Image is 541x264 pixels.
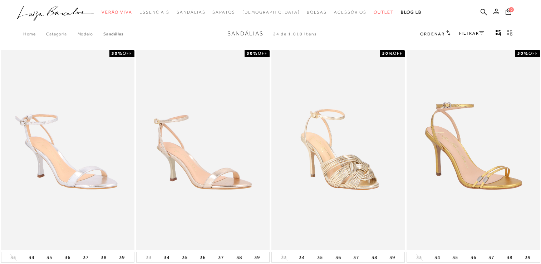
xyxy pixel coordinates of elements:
[242,6,300,19] a: noSubCategoriesText
[234,252,244,262] button: 38
[137,51,269,249] img: SANDÁLIA DE TIRAS FINAS METALIZADA DOURADA E SALTO ALTO FINO
[272,51,404,249] img: SANDÁLIA SALTO ALTO MULTITIRAS ROLOTÊ DOURADO
[528,51,538,56] span: OFF
[374,6,394,19] a: categoryNavScreenReaderText
[102,10,132,15] span: Verão Viva
[227,30,264,37] span: Sandálias
[420,31,444,36] span: Ordenar
[212,6,235,19] a: categoryNavScreenReaderText
[272,51,404,249] a: SANDÁLIA SALTO ALTO MULTITIRAS ROLOTÊ DOURADO SANDÁLIA SALTO ALTO MULTITIRAS ROLOTÊ DOURADO
[117,252,127,262] button: 39
[162,252,172,262] button: 34
[505,29,515,39] button: gridText6Desc
[387,252,397,262] button: 39
[407,51,539,249] a: SANDÁLIA DE TIRAS ULTRA FINAS EM COURO DOURADO DE SALTO ALTO FINO SANDÁLIA DE TIRAS ULTRA FINAS E...
[307,10,327,15] span: Bolsas
[252,252,262,262] button: 39
[459,31,484,36] a: FILTRAR
[123,51,132,56] span: OFF
[374,10,394,15] span: Outlet
[247,51,258,56] strong: 30%
[307,6,327,19] a: categoryNavScreenReaderText
[180,252,190,262] button: 35
[468,252,478,262] button: 36
[493,29,503,39] button: Mostrar 4 produtos por linha
[139,6,169,19] a: categoryNavScreenReaderText
[334,6,367,19] a: categoryNavScreenReaderText
[273,31,318,36] span: 24 de 1.010 itens
[102,6,132,19] a: categoryNavScreenReaderText
[99,252,109,262] button: 38
[144,254,154,261] button: 33
[351,252,361,262] button: 37
[509,7,514,12] span: 0
[177,6,205,19] a: categoryNavScreenReaderText
[393,51,403,56] span: OFF
[46,31,77,36] a: Categoria
[103,31,123,36] a: Sandálias
[450,252,460,262] button: 35
[401,10,422,15] span: BLOG LB
[78,31,104,36] a: Modelo
[139,10,169,15] span: Essenciais
[382,51,393,56] strong: 50%
[333,252,343,262] button: 36
[216,252,226,262] button: 37
[315,252,325,262] button: 35
[198,252,208,262] button: 36
[2,51,134,249] img: SANDÁLIA DE TIRAS FINAS METALIZADA PRATA E SALTO ALTO FINO
[407,51,539,249] img: SANDÁLIA DE TIRAS ULTRA FINAS EM COURO DOURADO DE SALTO ALTO FINO
[486,252,496,262] button: 37
[369,252,379,262] button: 38
[297,252,307,262] button: 34
[505,252,515,262] button: 38
[8,254,18,261] button: 33
[258,51,267,56] span: OFF
[279,254,289,261] button: 33
[212,10,235,15] span: Sapatos
[401,6,422,19] a: BLOG LB
[414,254,424,261] button: 33
[137,51,269,249] a: SANDÁLIA DE TIRAS FINAS METALIZADA DOURADA E SALTO ALTO FINO SANDÁLIA DE TIRAS FINAS METALIZADA D...
[523,252,533,262] button: 39
[63,252,73,262] button: 36
[44,252,54,262] button: 35
[517,51,528,56] strong: 50%
[26,252,36,262] button: 34
[177,10,205,15] span: Sandálias
[2,51,134,249] a: SANDÁLIA DE TIRAS FINAS METALIZADA PRATA E SALTO ALTO FINO SANDÁLIA DE TIRAS FINAS METALIZADA PRA...
[81,252,91,262] button: 37
[23,31,46,36] a: Home
[242,10,300,15] span: [DEMOGRAPHIC_DATA]
[112,51,123,56] strong: 30%
[432,252,442,262] button: 34
[334,10,367,15] span: Acessórios
[503,8,513,18] button: 0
